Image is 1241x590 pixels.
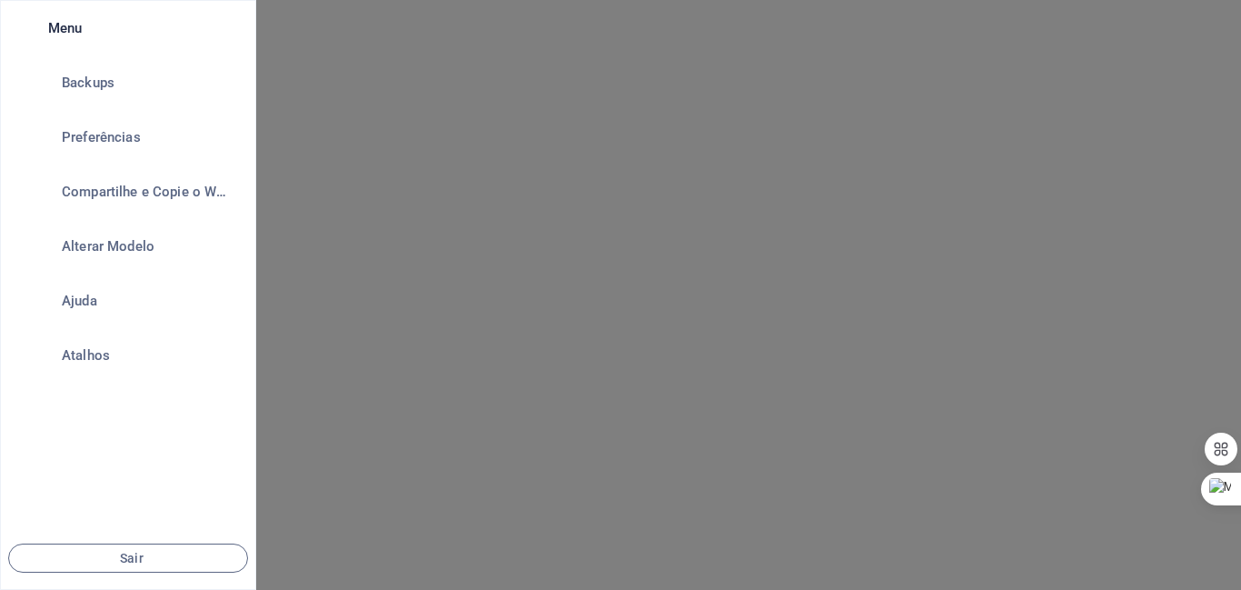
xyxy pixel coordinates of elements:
span: Sair [24,551,233,565]
h6: Atalhos [62,345,230,366]
h6: Alterar Modelo [62,235,230,257]
h6: Compartilhe e Copie o Website [62,181,230,203]
h6: Ajuda [62,290,230,312]
h6: Menu [48,17,241,39]
a: Ajuda [1,274,255,328]
h6: Preferências [62,126,230,148]
h6: Backups [62,72,230,94]
button: Sair [8,544,248,573]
